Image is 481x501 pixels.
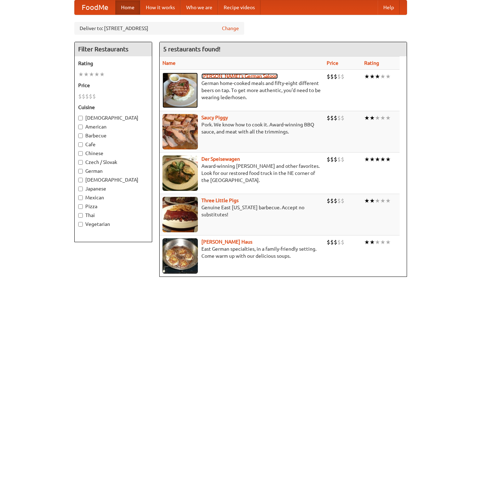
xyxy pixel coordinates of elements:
li: $ [327,197,330,205]
input: Cafe [78,142,83,147]
li: ★ [380,73,385,80]
img: littlepigs.jpg [162,197,198,232]
li: $ [327,114,330,122]
h5: Price [78,82,148,89]
li: ★ [370,238,375,246]
li: ★ [380,114,385,122]
input: Czech / Slovak [78,160,83,165]
li: $ [341,155,344,163]
label: American [78,123,148,130]
li: ★ [380,155,385,163]
img: kohlhaus.jpg [162,238,198,274]
label: German [78,167,148,175]
div: Deliver to: [STREET_ADDRESS] [74,22,244,35]
p: Genuine East [US_STATE] barbecue. Accept no substitutes! [162,204,321,218]
li: $ [337,238,341,246]
li: ★ [370,197,375,205]
li: $ [341,73,344,80]
li: ★ [364,73,370,80]
li: $ [330,73,334,80]
li: ★ [78,70,84,78]
p: East German specialties, in a family-friendly setting. Come warm up with our delicious soups. [162,245,321,260]
input: Barbecue [78,133,83,138]
li: ★ [84,70,89,78]
h5: Cuisine [78,104,148,111]
li: $ [334,73,337,80]
li: ★ [364,197,370,205]
label: Mexican [78,194,148,201]
li: $ [334,197,337,205]
li: $ [341,114,344,122]
label: Chinese [78,150,148,157]
input: Mexican [78,195,83,200]
li: ★ [375,73,380,80]
a: Name [162,60,176,66]
li: $ [341,238,344,246]
li: ★ [89,70,94,78]
h4: Filter Restaurants [75,42,152,56]
li: ★ [385,238,391,246]
input: Thai [78,213,83,218]
li: $ [330,114,334,122]
input: Pizza [78,204,83,209]
b: [PERSON_NAME]'s German Saloon [201,73,278,79]
li: ★ [364,238,370,246]
li: $ [334,238,337,246]
a: Help [378,0,400,15]
p: German home-cooked meals and fifty-eight different beers on tap. To get more authentic, you'd nee... [162,80,321,101]
img: saucy.jpg [162,114,198,149]
li: ★ [370,155,375,163]
a: [PERSON_NAME] Haus [201,239,252,245]
li: $ [334,114,337,122]
li: $ [82,92,85,100]
label: Japanese [78,185,148,192]
p: Award-winning [PERSON_NAME] and other favorites. Look for our restored food truck in the NE corne... [162,163,321,184]
a: Saucy Piggy [201,115,228,120]
li: ★ [364,155,370,163]
li: ★ [94,70,99,78]
label: Barbecue [78,132,148,139]
li: $ [337,114,341,122]
li: ★ [375,114,380,122]
label: Czech / Slovak [78,159,148,166]
li: $ [327,155,330,163]
label: [DEMOGRAPHIC_DATA] [78,114,148,121]
input: [DEMOGRAPHIC_DATA] [78,116,83,120]
a: Home [115,0,140,15]
b: Der Speisewagen [201,156,240,162]
a: Price [327,60,338,66]
li: $ [78,92,82,100]
h5: Rating [78,60,148,67]
li: ★ [385,155,391,163]
li: $ [337,73,341,80]
ng-pluralize: 5 restaurants found! [163,46,221,52]
li: $ [341,197,344,205]
a: Recipe videos [218,0,260,15]
li: $ [337,155,341,163]
li: $ [92,92,96,100]
li: ★ [385,197,391,205]
li: ★ [364,114,370,122]
li: $ [330,197,334,205]
li: ★ [385,114,391,122]
label: Pizza [78,203,148,210]
a: FoodMe [75,0,115,15]
li: $ [89,92,92,100]
p: Pork. We know how to cook it. Award-winning BBQ sauce, and meat with all the trimmings. [162,121,321,135]
li: ★ [375,197,380,205]
li: ★ [380,197,385,205]
li: $ [327,238,330,246]
li: ★ [375,155,380,163]
img: esthers.jpg [162,73,198,108]
input: German [78,169,83,173]
li: $ [337,197,341,205]
li: ★ [380,238,385,246]
input: Japanese [78,187,83,191]
a: Three Little Pigs [201,198,239,203]
label: [DEMOGRAPHIC_DATA] [78,176,148,183]
li: ★ [99,70,105,78]
input: Chinese [78,151,83,156]
a: Rating [364,60,379,66]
